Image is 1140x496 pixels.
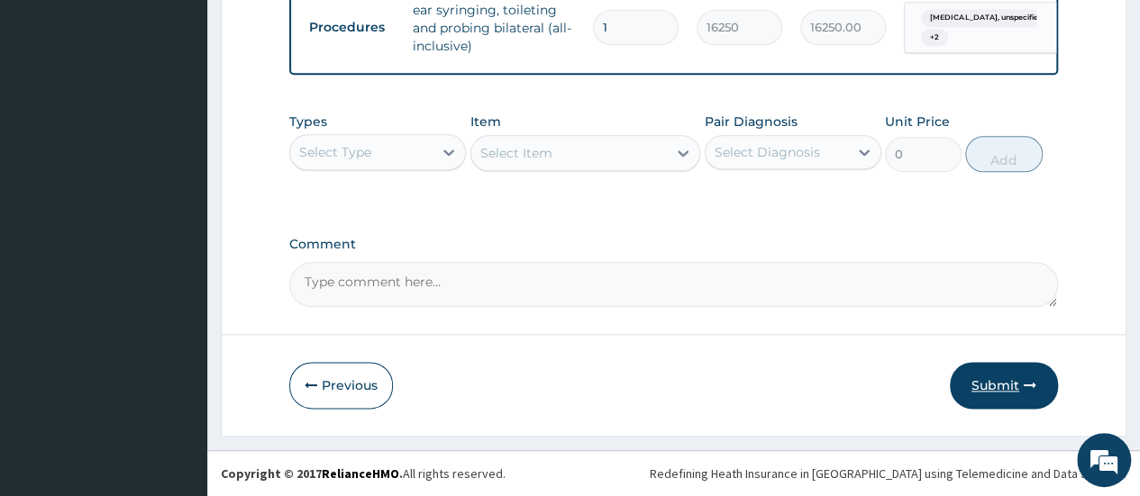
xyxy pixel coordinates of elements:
[705,113,798,131] label: Pair Diagnosis
[300,11,404,44] td: Procedures
[94,101,303,124] div: Chat with us now
[921,9,1052,27] span: [MEDICAL_DATA], unspecified
[105,139,249,320] span: We're online!
[296,9,339,52] div: Minimize live chat window
[299,143,371,161] div: Select Type
[322,465,399,482] a: RelianceHMO
[921,29,948,47] span: + 2
[33,90,73,135] img: d_794563401_company_1708531726252_794563401
[965,136,1042,172] button: Add
[9,316,343,379] textarea: Type your message and hit 'Enter'
[650,464,1126,482] div: Redefining Heath Insurance in [GEOGRAPHIC_DATA] using Telemedicine and Data Science!
[207,450,1140,496] footer: All rights reserved.
[289,362,393,409] button: Previous
[470,113,501,131] label: Item
[715,143,820,161] div: Select Diagnosis
[950,362,1058,409] button: Submit
[885,113,950,131] label: Unit Price
[221,465,403,482] strong: Copyright © 2017 .
[289,237,1058,252] label: Comment
[289,114,327,130] label: Types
